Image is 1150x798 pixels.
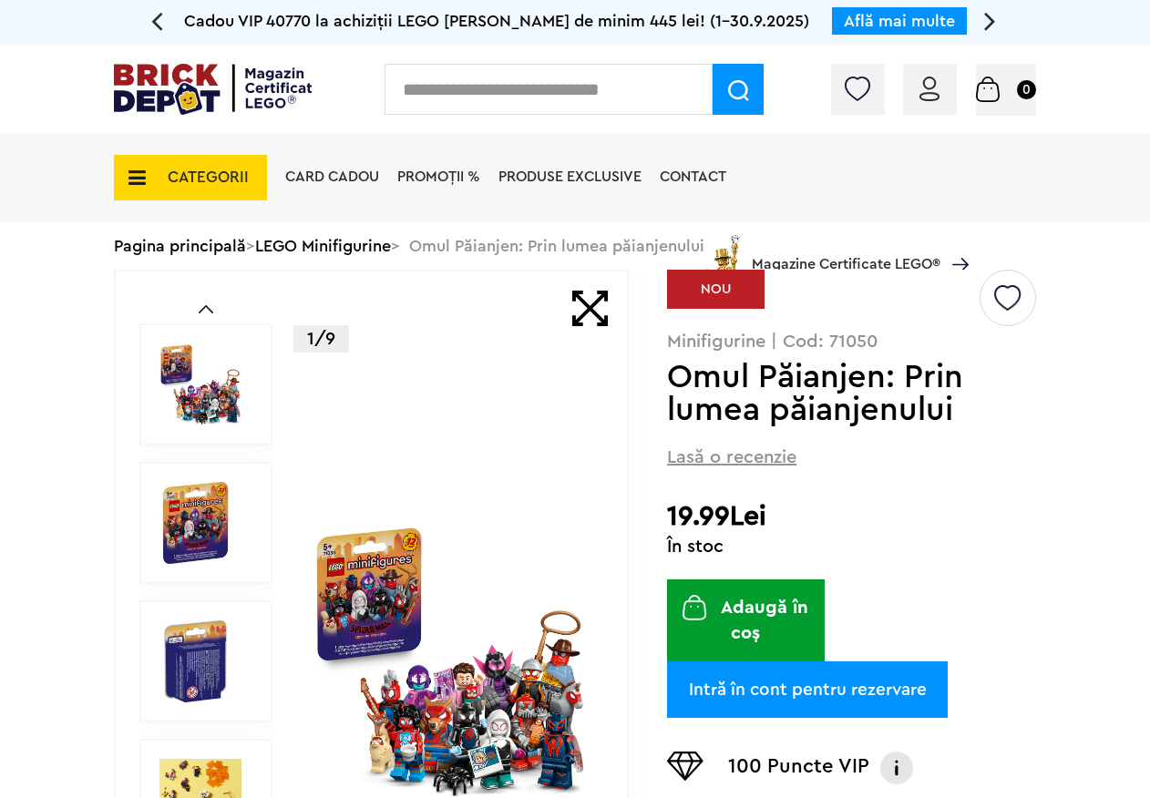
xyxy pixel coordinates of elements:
small: 0 [1017,80,1036,99]
a: Intră în cont pentru rezervare [667,661,948,718]
span: Cadou VIP 40770 la achiziții LEGO [PERSON_NAME] de minim 445 lei! (1-30.9.2025) [184,13,809,29]
a: Card Cadou [285,169,379,184]
a: Contact [660,169,726,184]
button: Adaugă în coș [667,579,824,661]
a: Produse exclusive [498,169,642,184]
img: Puncte VIP [667,752,703,781]
a: Magazine Certificate LEGO® [940,234,969,249]
p: Minifigurine | Cod: 71050 [667,332,1036,351]
span: Lasă o recenzie [667,445,796,470]
p: 1/9 [293,325,349,353]
h1: Omul Păianjen: Prin lumea păianjenului [667,361,977,426]
span: CATEGORII [168,169,249,185]
span: Magazine Certificate LEGO® [752,231,940,273]
div: În stoc [667,537,1036,556]
p: 100 Puncte VIP [728,752,869,784]
a: PROMOȚII % [397,169,480,184]
h2: 19.99Lei [667,500,1036,533]
img: Info VIP [878,752,915,784]
div: NOU [667,270,765,309]
img: Omul Păianjen: Prin lumea păianjenului LEGO 71050 [159,620,231,702]
a: Prev [199,305,213,313]
img: Omul Păianjen: Prin lumea păianjenului [159,482,231,564]
a: Află mai multe [844,13,955,29]
img: Omul Păianjen: Prin lumea păianjenului [159,343,241,425]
